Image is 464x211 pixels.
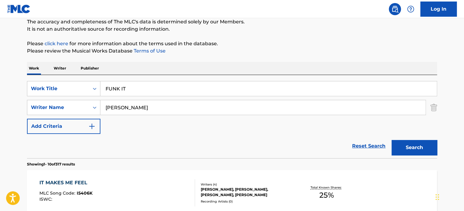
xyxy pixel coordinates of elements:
a: Terms of Use [133,48,166,54]
div: Recording Artists ( 0 ) [201,199,292,204]
p: Please for more information about the terms used in the database. [27,40,437,47]
div: Help [405,3,417,15]
img: search [391,5,398,13]
p: Total Known Shares: [310,185,343,190]
p: Writer [52,62,68,75]
span: I5406K [77,190,92,196]
button: Add Criteria [27,119,100,134]
img: Delete Criterion [430,100,437,115]
img: 9d2ae6d4665cec9f34b9.svg [88,123,96,130]
p: The accuracy and completeness of The MLC's data is determined solely by our Members. [27,18,437,26]
form: Search Form [27,81,437,158]
div: Work Title [31,85,86,92]
span: ISWC : [39,196,54,202]
div: [PERSON_NAME], [PERSON_NAME], [PERSON_NAME], [PERSON_NAME] [201,187,292,198]
a: Log In [420,2,457,17]
span: MLC Song Code : [39,190,77,196]
p: Please review the Musical Works Database [27,47,437,55]
span: 25 % [319,190,334,201]
p: It is not an authoritative source for recording information. [27,26,437,33]
p: Work [27,62,41,75]
button: Search [392,140,437,155]
a: Public Search [389,3,401,15]
div: Writer Name [31,104,86,111]
img: help [407,5,414,13]
a: click here [45,41,68,46]
iframe: Chat Widget [434,182,464,211]
div: IT MAKES ME FEEL [39,179,92,186]
p: Publisher [79,62,101,75]
a: Reset Search [349,139,388,153]
div: Writers ( 4 ) [201,182,292,187]
p: Showing 1 - 10 of 317 results [27,162,75,167]
div: Drag [435,188,439,206]
img: MLC Logo [7,5,31,13]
